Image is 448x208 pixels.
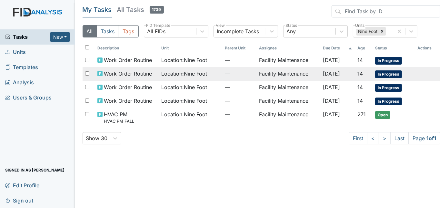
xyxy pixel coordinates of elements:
span: Page [408,132,440,144]
span: Location : Nine Foot [161,56,207,64]
td: Facility Maintenance [256,54,320,67]
span: 14 [357,98,363,104]
input: Find Task by ID [332,5,440,17]
th: Toggle SortBy [223,43,257,54]
span: 14 [357,70,363,77]
a: Last [390,132,409,144]
div: All FIDs [147,27,166,35]
span: In Progress [375,57,402,65]
span: [DATE] [323,84,340,90]
span: [DATE] [323,70,340,77]
span: Work Order Routine [104,70,152,78]
span: Location : Nine Foot [161,70,207,78]
nav: task-pagination [349,132,440,144]
td: Facility Maintenance [256,67,320,81]
span: HVAC PM HVAC PM FALL [104,110,134,124]
button: Tags [119,25,139,37]
span: Open [375,111,390,119]
span: Work Order Routine [104,97,152,105]
span: In Progress [375,84,402,92]
th: Assignee [256,43,320,54]
strong: 1 of 1 [426,135,436,141]
span: — [225,70,254,78]
a: < [367,132,379,144]
th: Toggle SortBy [95,43,159,54]
span: Sign out [5,195,33,205]
div: Nine Foot [356,27,379,36]
h5: All Tasks [117,5,164,14]
span: 271 [357,111,366,118]
div: Any [287,27,296,35]
span: Units [5,47,26,57]
th: Toggle SortBy [159,43,223,54]
span: In Progress [375,70,402,78]
span: Work Order Routine [104,56,152,64]
span: In Progress [375,98,402,105]
span: — [225,56,254,64]
span: Users & Groups [5,93,52,103]
span: Signed in as [PERSON_NAME] [5,165,65,175]
span: — [225,110,254,118]
span: Templates [5,62,38,72]
button: Tasks [97,25,119,37]
span: 14 [357,57,363,63]
span: Analysis [5,78,34,88]
a: > [379,132,391,144]
input: Toggle All Rows Selected [85,45,89,49]
div: Show 30 [86,134,108,142]
span: — [225,83,254,91]
span: [DATE] [323,111,340,118]
a: Tasks [5,33,50,41]
h5: My Tasks [83,5,112,14]
th: Toggle SortBy [355,43,373,54]
small: HVAC PM FALL [104,118,134,124]
span: Edit Profile [5,180,39,190]
a: First [349,132,367,144]
span: Location : Nine Foot [161,110,207,118]
span: [DATE] [323,57,340,63]
button: All [83,25,97,37]
span: 14 [357,84,363,90]
span: Location : Nine Foot [161,97,207,105]
td: Facility Maintenance [256,81,320,94]
div: Type filter [83,25,139,37]
span: [DATE] [323,98,340,104]
button: New [50,32,70,42]
th: Toggle SortBy [320,43,355,54]
span: Work Order Routine [104,83,152,91]
span: — [225,97,254,105]
td: Facility Maintenance [256,108,320,127]
th: Actions [415,43,440,54]
td: Facility Maintenance [256,94,320,108]
th: Toggle SortBy [373,43,415,54]
div: Incomplete Tasks [217,27,259,35]
span: Location : Nine Foot [161,83,207,91]
span: 1739 [150,6,164,14]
